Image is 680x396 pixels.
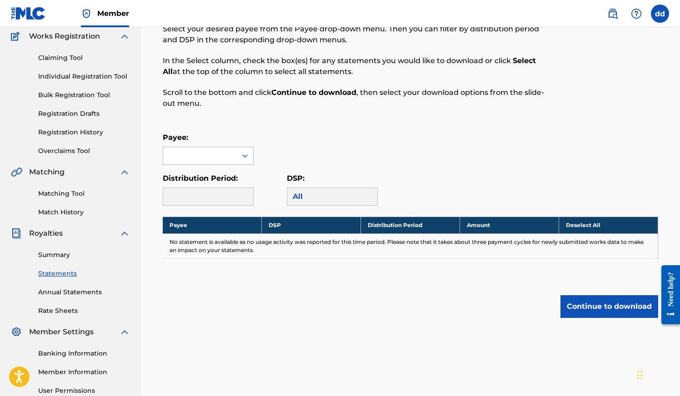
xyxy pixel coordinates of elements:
img: expand [119,31,130,42]
a: Match History [38,208,130,217]
th: Amount [460,217,559,233]
img: Member Settings [11,327,22,337]
div: User Menu [651,5,669,23]
span: Royalties [29,228,63,239]
img: search [607,8,618,19]
span: Member Settings [29,327,94,337]
p: Select your desired payee from the Payee drop-down menu. Then you can filter by distribution peri... [163,24,544,45]
a: Overclaims Tool [38,146,130,156]
iframe: Chat Widget [635,352,680,396]
div: Drag [637,361,643,389]
img: expand [119,167,130,178]
a: Registration Drafts [38,109,130,119]
img: Royalties [11,228,22,239]
th: Deselect All [559,217,658,233]
th: Distribution Period [361,217,460,233]
button: Continue to download [560,295,658,318]
a: User Permissions [38,386,130,396]
img: help [631,8,642,19]
td: No statement is available as no usage activity was reported for this time period. Please note tha... [163,233,658,258]
img: MLC Logo [11,7,46,20]
strong: Continue to download [271,88,356,97]
a: Rate Sheets [38,306,130,316]
a: Public Search [604,5,622,23]
a: Claiming Tool [38,53,130,63]
label: DSP: [287,174,305,183]
img: expand [119,327,130,337]
label: Distribution Period: [163,174,238,183]
span: Works Registration [29,31,100,42]
th: DSP [262,217,361,233]
p: Scroll to the bottom and click , then select your download options from the slide-out menu. [163,87,544,109]
a: Annual Statements [38,287,130,297]
a: Bulk Registration Tool [38,90,130,100]
a: Summary [38,250,130,260]
th: Payee [163,217,262,233]
label: Payee: [163,133,188,142]
span: Matching [29,167,65,178]
iframe: Resource Center [655,258,680,331]
img: Top Rightsholder [81,8,92,19]
span: Member [97,8,129,19]
p: In the Select column, check the box(es) for any statements you would like to download or click at... [163,55,544,77]
div: Help [627,5,645,23]
img: Matching [11,167,22,178]
a: Registration History [38,128,130,137]
a: Individual Registration Tool [38,72,130,81]
img: Works Registration [11,31,23,42]
a: Matching Tool [38,189,130,198]
a: Banking Information [38,349,130,358]
a: Statements [38,269,130,278]
a: Member Information [38,367,130,377]
img: expand [119,228,130,239]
